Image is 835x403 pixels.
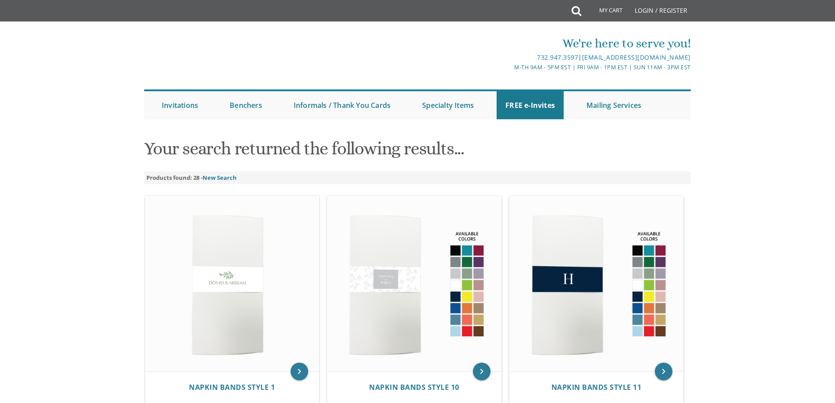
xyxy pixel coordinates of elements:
[551,383,642,392] a: Napkin Bands Style 11
[221,91,271,119] a: Benchers
[510,196,683,371] img: Napkin Bands Style 11
[473,363,490,380] a: keyboard_arrow_right
[580,1,629,23] a: My Cart
[144,139,691,165] h1: Your search returned the following results...
[189,383,275,392] a: Napkin Bands Style 1
[146,174,418,182] div: Products found: 28 -
[327,63,691,72] div: M-Th 9am - 5pm EST | Fri 9am - 1pm EST | Sun 11am - 3pm EST
[327,196,501,371] img: Napkin Bands Style 10
[582,53,691,61] a: [EMAIL_ADDRESS][DOMAIN_NAME]
[327,52,691,63] div: |
[369,383,459,392] a: Napkin Bands Style 10
[578,91,650,119] a: Mailing Services
[655,363,672,380] a: keyboard_arrow_right
[285,91,399,119] a: Informals / Thank You Cards
[146,196,319,371] img: Napkin Bands Style 1
[153,91,207,119] a: Invitations
[497,91,564,119] a: FREE e-Invites
[369,382,459,392] span: Napkin Bands Style 10
[551,382,642,392] span: Napkin Bands Style 11
[537,53,578,61] a: 732.947.3597
[189,382,275,392] span: Napkin Bands Style 1
[413,91,483,119] a: Specialty Items
[291,363,308,380] a: keyboard_arrow_right
[327,35,691,52] div: We're here to serve you!
[203,174,237,182] a: New Search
